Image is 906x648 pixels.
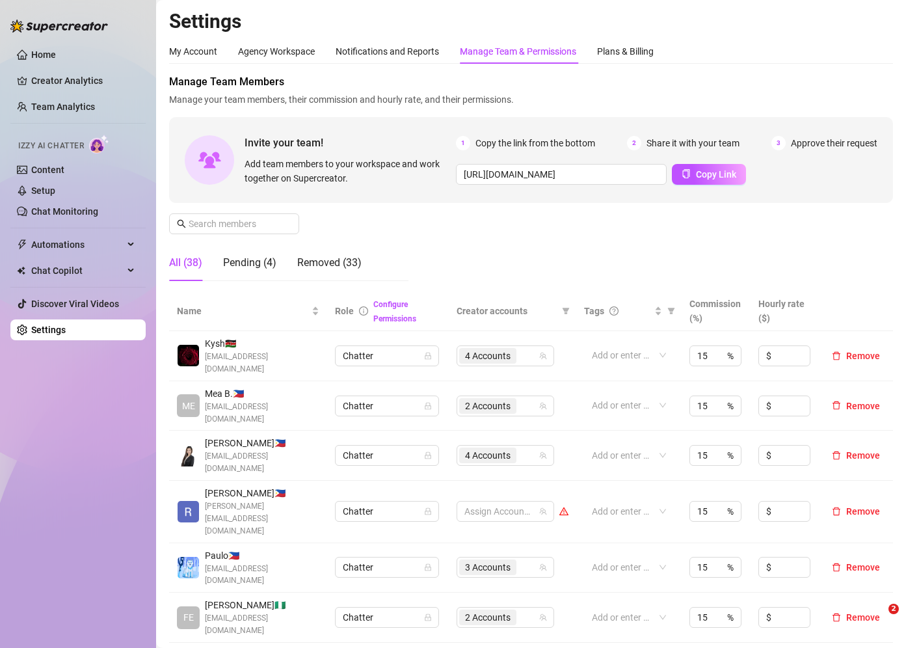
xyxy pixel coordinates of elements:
[584,304,604,318] span: Tags
[832,563,841,572] span: delete
[827,504,885,519] button: Remove
[846,562,880,573] span: Remove
[177,219,186,228] span: search
[89,135,109,154] img: AI Chatter
[667,307,675,315] span: filter
[832,451,841,460] span: delete
[177,304,309,318] span: Name
[459,560,516,575] span: 3 Accounts
[424,452,432,459] span: lock
[17,266,25,275] img: Chat Copilot
[205,548,319,563] span: Paulo 🇵🇭
[18,140,84,152] span: Izzy AI Chatter
[31,49,56,60] a: Home
[888,604,899,614] span: 2
[627,136,641,150] span: 2
[696,169,736,180] span: Copy Link
[335,306,354,316] span: Role
[169,291,327,331] th: Name
[205,612,319,637] span: [EMAIL_ADDRESS][DOMAIN_NAME]
[205,563,319,587] span: [EMAIL_ADDRESS][DOMAIN_NAME]
[465,560,511,574] span: 3 Accounts
[771,136,786,150] span: 3
[456,136,470,150] span: 1
[559,301,572,321] span: filter
[205,450,319,475] span: [EMAIL_ADDRESS][DOMAIN_NAME]
[465,349,511,363] span: 4 Accounts
[424,563,432,571] span: lock
[31,70,135,91] a: Creator Analytics
[682,291,750,331] th: Commission (%)
[609,306,619,316] span: question-circle
[832,507,841,516] span: delete
[205,436,319,450] span: [PERSON_NAME] 🇵🇭
[465,610,511,625] span: 2 Accounts
[832,613,841,622] span: delete
[846,450,880,461] span: Remove
[827,348,885,364] button: Remove
[182,399,195,413] span: ME
[846,401,880,411] span: Remove
[791,136,877,150] span: Approve their request
[205,386,319,401] span: Mea B. 🇵🇭
[205,401,319,425] span: [EMAIL_ADDRESS][DOMAIN_NAME]
[169,44,217,59] div: My Account
[10,20,108,33] img: logo-BBDzfeDw.svg
[646,136,739,150] span: Share it with your team
[457,304,557,318] span: Creator accounts
[465,448,511,463] span: 4 Accounts
[539,452,547,459] span: team
[178,345,199,366] img: Kysh
[539,507,547,515] span: team
[459,398,516,414] span: 2 Accounts
[336,44,439,59] div: Notifications and Reports
[31,185,55,196] a: Setup
[245,157,451,185] span: Add team members to your workspace and work together on Supercreator.
[827,610,885,625] button: Remove
[183,610,194,625] span: FE
[343,396,431,416] span: Chatter
[827,560,885,575] button: Remove
[459,448,516,463] span: 4 Accounts
[846,506,880,517] span: Remove
[846,612,880,623] span: Remove
[862,604,893,635] iframe: Intercom live chat
[682,169,691,178] span: copy
[343,346,431,366] span: Chatter
[751,291,819,331] th: Hourly rate ($)
[205,598,319,612] span: [PERSON_NAME] 🇳🇬
[343,558,431,577] span: Chatter
[31,165,64,175] a: Content
[238,44,315,59] div: Agency Workspace
[169,92,893,107] span: Manage your team members, their commission and hourly rate, and their permissions.
[665,301,678,321] span: filter
[460,44,576,59] div: Manage Team & Permissions
[597,44,654,59] div: Plans & Billing
[31,101,95,112] a: Team Analytics
[169,255,202,271] div: All (38)
[205,336,319,351] span: Kysh 🇰🇪
[832,401,841,410] span: delete
[459,348,516,364] span: 4 Accounts
[31,299,119,309] a: Discover Viral Videos
[31,325,66,335] a: Settings
[539,352,547,360] span: team
[178,501,199,522] img: Brian Cruzgarcia
[169,9,893,34] h2: Settings
[475,136,595,150] span: Copy the link from the bottom
[562,307,570,315] span: filter
[178,445,199,466] img: Jessa Cadiogan
[539,614,547,621] span: team
[343,502,431,521] span: Chatter
[373,300,416,323] a: Configure Permissions
[459,610,516,625] span: 2 Accounts
[245,135,456,151] span: Invite your team!
[31,260,124,281] span: Chat Copilot
[559,507,568,516] span: warning
[424,352,432,360] span: lock
[31,234,124,255] span: Automations
[205,351,319,375] span: [EMAIL_ADDRESS][DOMAIN_NAME]
[189,217,281,231] input: Search members
[424,402,432,410] span: lock
[17,239,27,250] span: thunderbolt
